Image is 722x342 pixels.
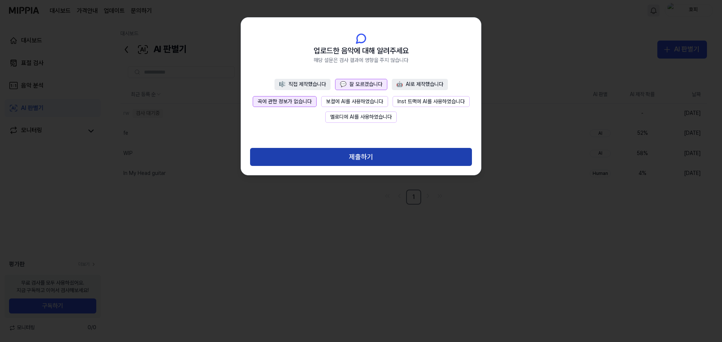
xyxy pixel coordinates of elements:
[335,79,387,90] button: 💬잘 모르겠습니다
[314,57,408,64] span: 해당 설문은 검사 결과에 영향을 주지 않습니다
[392,79,448,90] button: 🤖AI로 제작했습니다
[340,81,346,87] span: 💬
[253,96,317,107] button: 곡에 관한 정보가 없습니다
[393,96,470,107] button: Inst 트랙에 AI를 사용하였습니다
[314,45,409,57] span: 업로드한 음악에 대해 알려주세요
[279,81,285,87] span: 🎼
[250,148,472,166] button: 제출하기
[321,96,388,107] button: 보컬에 AI를 사용하였습니다
[325,111,397,123] button: 멜로디에 AI를 사용하였습니다
[396,81,403,87] span: 🤖
[275,79,331,90] button: 🎼직접 제작했습니다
